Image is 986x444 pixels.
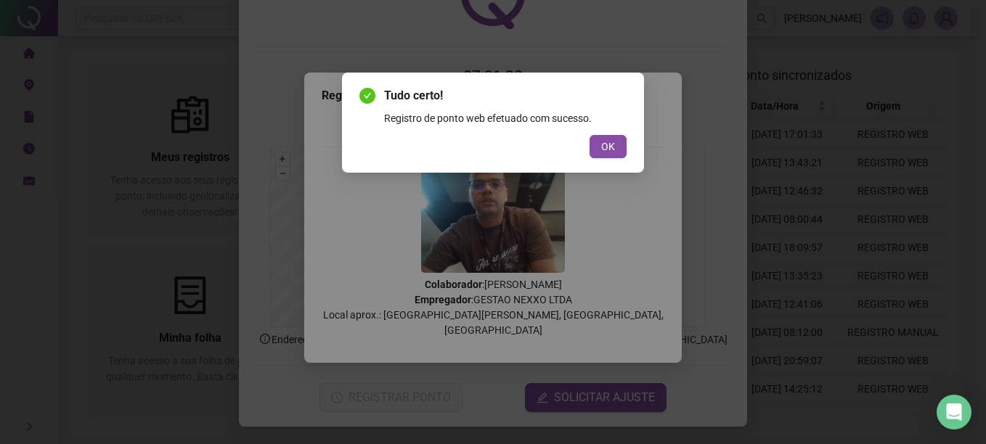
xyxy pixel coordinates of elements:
div: Registro de ponto web efetuado com sucesso. [384,110,627,126]
button: OK [590,135,627,158]
span: Tudo certo! [384,87,627,104]
span: OK [601,139,615,155]
span: check-circle [359,88,375,104]
div: Open Intercom Messenger [937,395,971,429]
